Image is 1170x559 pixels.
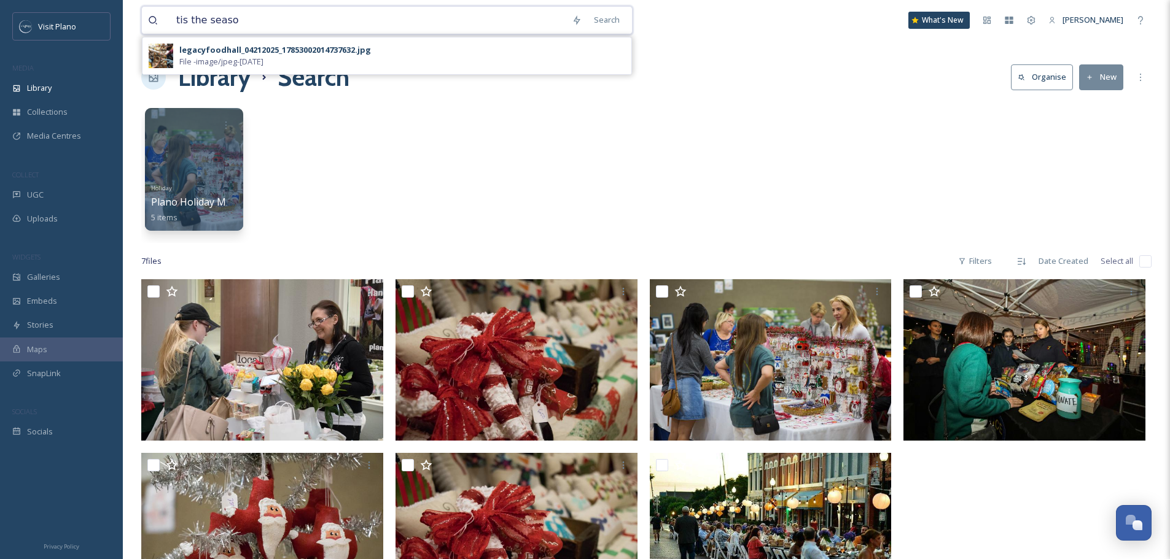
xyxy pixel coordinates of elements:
[27,82,52,94] span: Library
[1079,64,1123,90] button: New
[12,252,41,261] span: WIDGETS
[1101,255,1133,267] span: Select all
[27,271,60,283] span: Galleries
[151,195,251,209] span: Plano Holiday Market
[908,12,970,29] a: What's New
[151,184,172,192] span: Holiday
[396,279,638,441] img: Plano Christmas Market.jpg
[179,56,263,67] span: File - image/jpeg - [DATE]
[27,106,68,118] span: Collections
[650,279,892,441] img: Plano Christmas Market.jpg
[12,63,34,72] span: MEDIA
[44,542,79,550] span: Privacy Policy
[27,319,53,331] span: Stories
[151,212,177,223] span: 5 items
[1011,64,1079,90] a: Organise
[27,189,44,201] span: UGC
[20,20,32,33] img: images.jpeg
[1116,505,1152,541] button: Open Chat
[278,59,349,96] h1: Search
[27,130,81,142] span: Media Centres
[27,426,53,438] span: Socials
[170,7,566,34] input: Search your library
[141,279,383,441] img: Plano Christmas Market.jpg
[178,59,251,96] a: Library
[1042,8,1129,32] a: [PERSON_NAME]
[151,181,251,223] a: HolidayPlano Holiday Market5 items
[27,368,61,379] span: SnapLink
[27,344,47,355] span: Maps
[1032,249,1094,273] div: Date Created
[149,44,173,68] img: 94b7018b-880e-4965-9a85-baf93602cfc6.jpg
[903,279,1145,441] img: Dickens in Downtown Plano.jpg
[38,21,76,32] span: Visit Plano
[588,8,626,32] div: Search
[27,213,58,225] span: Uploads
[1011,64,1073,90] button: Organise
[1063,14,1123,25] span: [PERSON_NAME]
[12,170,39,179] span: COLLECT
[141,255,162,267] span: 7 file s
[12,407,37,416] span: SOCIALS
[952,249,998,273] div: Filters
[27,295,57,307] span: Embeds
[44,538,79,553] a: Privacy Policy
[179,44,371,56] div: legacyfoodhall_04212025_17853002014737632.jpg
